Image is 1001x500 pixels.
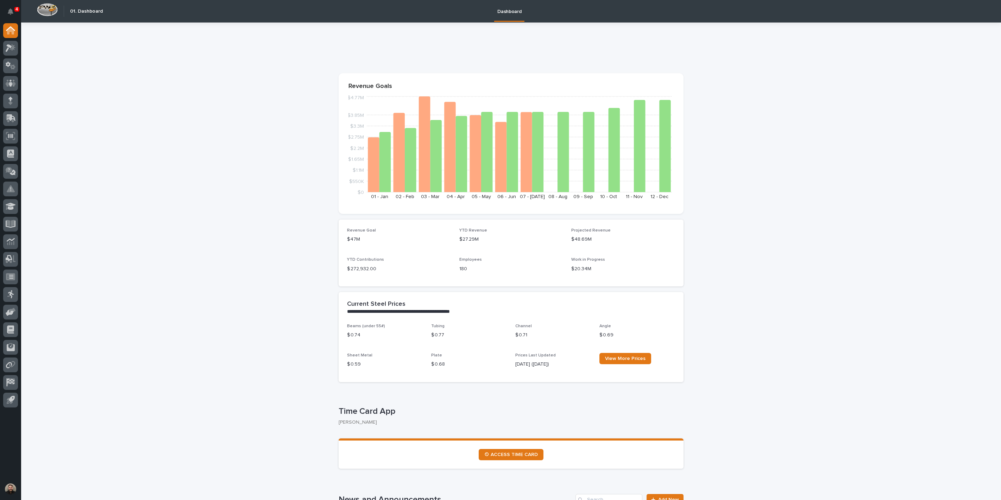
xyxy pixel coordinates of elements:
p: $ 0.77 [431,331,507,339]
button: users-avatar [3,482,18,496]
h2: 01. Dashboard [70,8,103,14]
span: Beams (under 55#) [347,324,385,328]
p: 4 [15,7,18,12]
tspan: $550K [349,179,364,184]
p: $ 0.69 [599,331,675,339]
text: 03 - Mar [421,194,440,199]
text: 08 - Aug [548,194,567,199]
span: ⏲ ACCESS TIME CARD [484,452,538,457]
p: [DATE] ([DATE]) [515,361,591,368]
span: Tubing [431,324,445,328]
tspan: $0 [358,190,364,195]
h2: Current Steel Prices [347,300,405,308]
p: [PERSON_NAME] [339,419,678,425]
tspan: $3.85M [347,113,364,118]
text: 05 - May [472,194,491,199]
span: Plate [431,353,442,357]
p: $ 0.74 [347,331,423,339]
p: Revenue Goals [348,83,674,90]
text: 06 - Jun [497,194,516,199]
span: Prices Last Updated [515,353,556,357]
tspan: $1.1M [353,168,364,173]
tspan: $2.2M [350,146,364,151]
img: Workspace Logo [37,3,58,16]
span: YTD Revenue [459,228,487,233]
a: ⏲ ACCESS TIME CARD [479,449,543,460]
span: Channel [515,324,532,328]
p: $ 0.71 [515,331,591,339]
text: 09 - Sep [573,194,593,199]
p: $ 0.68 [431,361,507,368]
text: 12 - Dec [650,194,668,199]
p: Time Card App [339,406,681,417]
span: Angle [599,324,611,328]
text: 11 - Nov [626,194,643,199]
text: 02 - Feb [396,194,414,199]
tspan: $1.65M [348,157,364,162]
span: Work in Progress [571,258,605,262]
span: Employees [459,258,482,262]
div: Notifications4 [9,8,18,20]
span: YTD Contributions [347,258,384,262]
span: Revenue Goal [347,228,376,233]
tspan: $3.3M [350,124,364,129]
span: View More Prices [605,356,646,361]
text: 10 - Oct [600,194,617,199]
text: 01 - Jan [371,194,388,199]
p: 180 [459,265,563,273]
a: View More Prices [599,353,651,364]
tspan: $2.75M [348,135,364,140]
p: $27.29M [459,236,563,243]
p: $ 0.59 [347,361,423,368]
button: Notifications [3,4,18,19]
text: 07 - [DATE] [520,194,545,199]
span: Sheet Metal [347,353,372,357]
tspan: $4.77M [347,95,364,100]
p: $48.69M [571,236,675,243]
span: Projected Revenue [571,228,611,233]
p: $ 272,932.00 [347,265,451,273]
text: 04 - Apr [447,194,465,199]
p: $20.34M [571,265,675,273]
p: $47M [347,236,451,243]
